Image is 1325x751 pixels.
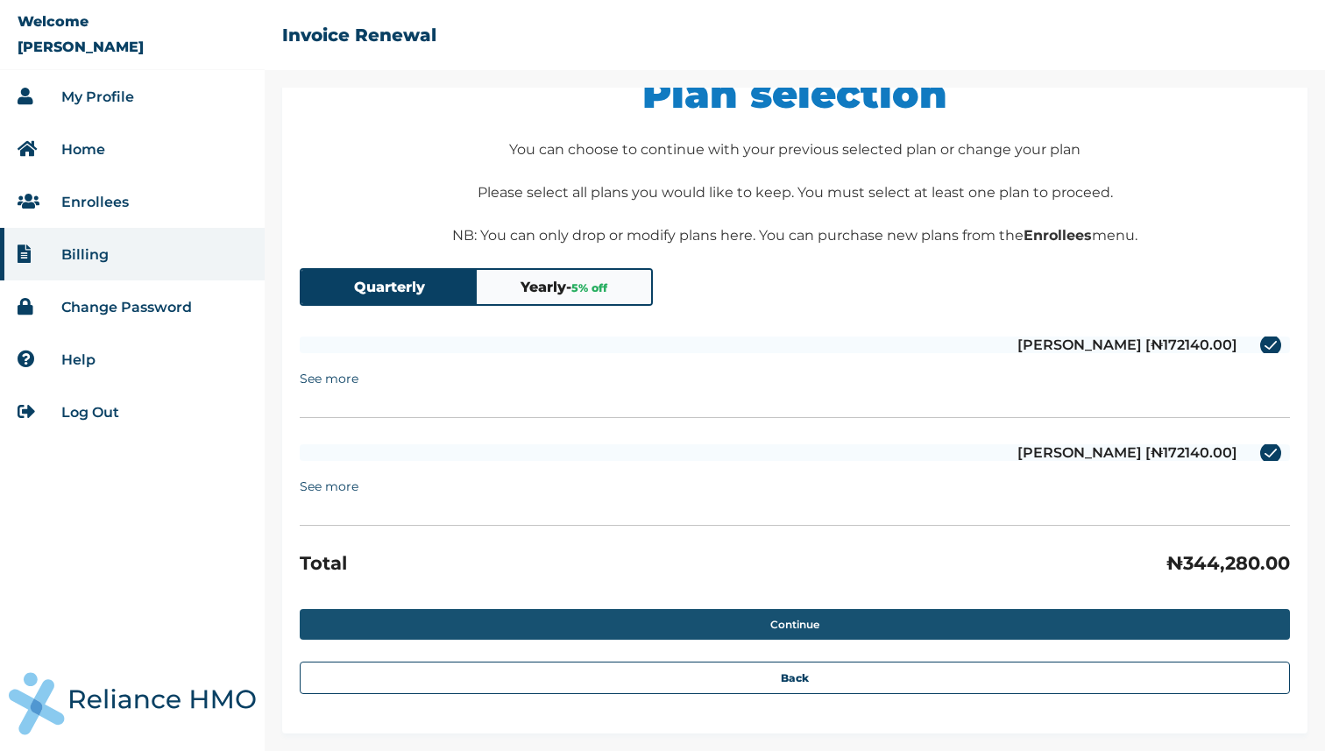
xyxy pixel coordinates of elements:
a: Log Out [61,404,119,421]
label: [PERSON_NAME] [₦172140.00] [300,337,1290,353]
button: Quarterly [301,270,477,304]
summary: See more [300,470,358,503]
img: RelianceHMO's Logo [9,672,256,735]
button: Yearly-5% off [477,270,652,304]
button: Back [300,662,1290,694]
h2: Invoice Renewal [282,25,436,46]
a: Help [61,351,96,368]
a: Change Password [61,299,192,315]
p: Please select all plans you would like to keep. You must select at least one plan to proceed. [300,182,1290,203]
p: NB: You can only drop or modify plans here. You can purchase new plans from the menu. [300,225,1290,246]
button: Continue [300,609,1290,640]
h3: Total [300,552,347,574]
a: Enrollees [61,194,129,210]
p: Welcome [18,13,89,30]
span: 5 % off [571,281,607,294]
p: [PERSON_NAME] [18,39,144,55]
a: Home [61,141,105,158]
h1: Plan selection [300,69,1290,117]
a: Billing [61,246,109,263]
b: Enrollees [1024,227,1092,244]
a: My Profile [61,89,134,105]
p: You can choose to continue with your previous selected plan or change your plan [300,139,1290,160]
summary: See more [300,362,358,395]
label: [PERSON_NAME] [₦172140.00] [300,444,1290,461]
h3: ₦ 344,280.00 [1166,552,1290,574]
